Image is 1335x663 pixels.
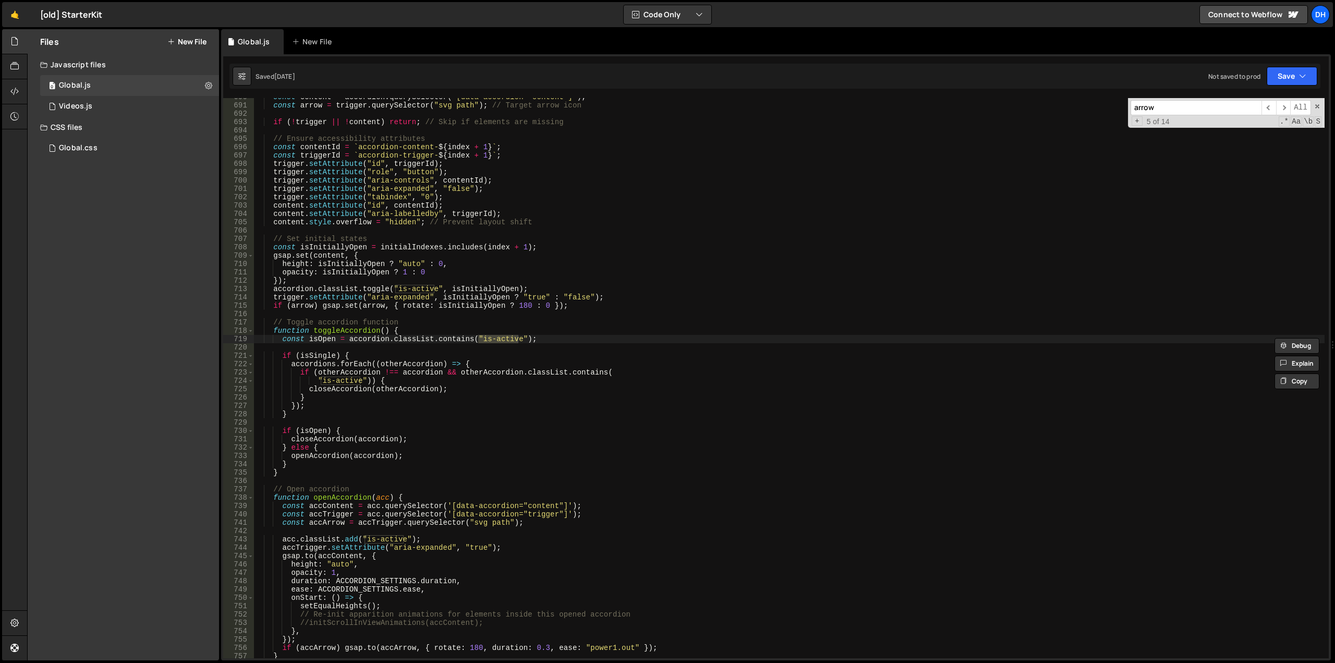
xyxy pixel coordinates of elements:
[223,544,254,552] div: 744
[223,510,254,519] div: 740
[223,468,254,477] div: 735
[1276,100,1291,115] span: ​
[1275,338,1319,354] button: Debug
[223,176,254,185] div: 700
[223,619,254,627] div: 753
[223,201,254,210] div: 703
[223,552,254,560] div: 745
[40,8,103,21] div: [old] StarterKit
[223,610,254,619] div: 752
[223,335,254,343] div: 719
[238,37,270,47] div: Global.js
[223,160,254,168] div: 698
[223,585,254,594] div: 749
[223,569,254,577] div: 747
[223,235,254,243] div: 707
[1143,117,1174,126] span: 5 of 14
[223,577,254,585] div: 748
[223,635,254,644] div: 755
[223,218,254,226] div: 705
[223,460,254,468] div: 734
[223,185,254,193] div: 701
[223,418,254,427] div: 729
[223,602,254,610] div: 751
[223,260,254,268] div: 710
[223,644,254,652] div: 756
[1275,373,1319,389] button: Copy
[223,410,254,418] div: 728
[223,485,254,493] div: 737
[1279,116,1290,127] span: RegExp Search
[223,352,254,360] div: 721
[223,251,254,260] div: 709
[223,368,254,377] div: 723
[223,210,254,218] div: 704
[223,193,254,201] div: 702
[223,302,254,310] div: 715
[624,5,711,24] button: Code Only
[223,151,254,160] div: 697
[223,360,254,368] div: 722
[40,75,219,96] div: 13918/35384.js
[1303,116,1314,127] span: Whole Word Search
[59,143,98,153] div: Global.css
[1208,72,1260,81] div: Not saved to prod
[40,36,59,47] h2: Files
[1267,67,1317,86] button: Save
[223,493,254,502] div: 738
[223,535,254,544] div: 743
[1261,100,1276,115] span: ​
[223,627,254,635] div: 754
[1315,116,1321,127] span: Search In Selection
[223,135,254,143] div: 695
[292,37,336,47] div: New File
[223,285,254,293] div: 713
[223,477,254,485] div: 736
[1290,100,1311,115] span: Alt-Enter
[1131,100,1261,115] input: Search for
[40,96,219,117] div: 13918/38093.js
[1291,116,1302,127] span: CaseSensitive Search
[223,293,254,302] div: 714
[223,452,254,460] div: 733
[49,82,55,91] span: 0
[223,143,254,151] div: 696
[223,343,254,352] div: 720
[223,310,254,318] div: 716
[223,402,254,410] div: 727
[167,38,207,46] button: New File
[223,377,254,385] div: 724
[223,168,254,176] div: 699
[223,652,254,660] div: 757
[59,102,92,111] div: Videos.js
[28,117,219,138] div: CSS files
[223,327,254,335] div: 718
[223,268,254,276] div: 711
[223,226,254,235] div: 706
[223,560,254,569] div: 746
[1132,116,1143,126] span: Toggle Replace mode
[223,126,254,135] div: 694
[223,318,254,327] div: 717
[223,502,254,510] div: 739
[2,2,28,27] a: 🤙
[223,594,254,602] div: 750
[223,243,254,251] div: 708
[223,393,254,402] div: 726
[223,427,254,435] div: 730
[1311,5,1330,24] a: DH
[256,72,295,81] div: Saved
[223,101,254,110] div: 691
[223,385,254,393] div: 725
[223,519,254,527] div: 741
[59,81,91,90] div: Global.js
[223,118,254,126] div: 693
[1275,356,1319,371] button: Explain
[1199,5,1308,24] a: Connect to Webflow
[274,72,295,81] div: [DATE]
[223,527,254,535] div: 742
[40,138,219,159] div: 13918/35385.css
[223,110,254,118] div: 692
[28,54,219,75] div: Javascript files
